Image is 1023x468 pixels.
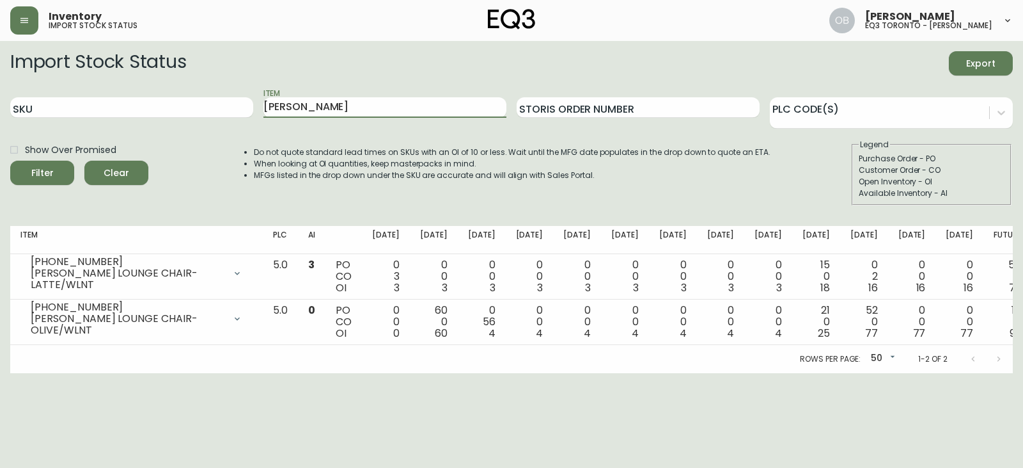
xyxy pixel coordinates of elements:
p: Rows per page: [800,353,861,365]
th: Item [10,226,263,254]
span: 0 [308,303,315,318]
th: PLC [263,226,298,254]
th: [DATE] [840,226,888,254]
span: 3 [633,280,639,295]
div: 0 0 [659,305,687,339]
span: 77 [913,326,926,341]
span: 4 [680,326,687,341]
th: [DATE] [458,226,506,254]
div: Customer Order - CO [859,165,1004,176]
div: PO CO [336,259,352,294]
div: 57 0 [994,259,1021,294]
th: [DATE] [553,226,601,254]
div: 0 0 [516,305,543,339]
div: 50 [866,348,898,369]
div: 52 0 [850,305,878,339]
span: 4 [632,326,639,341]
span: 4 [488,326,496,341]
td: 5.0 [263,300,298,345]
span: 3 [394,280,400,295]
div: [PERSON_NAME] LOUNGE CHAIR-LATTE/WLNT [31,268,224,291]
h2: Import Stock Status [10,51,186,76]
th: [DATE] [792,226,840,254]
th: [DATE] [935,226,983,254]
div: 0 0 [898,259,926,294]
div: 0 0 [468,259,496,294]
span: 18 [820,280,830,295]
span: 77 [865,326,878,341]
div: 0 0 [563,305,591,339]
span: 3 [728,280,734,295]
span: OI [336,280,347,295]
span: 77 [960,326,973,341]
div: 0 0 [563,259,591,294]
span: Clear [95,165,138,181]
span: 3 [490,280,496,295]
span: 3 [585,280,591,295]
li: Do not quote standard lead times on SKUs with an OI of 10 or less. Wait until the MFG date popula... [254,147,770,158]
div: [PHONE_NUMBER][PERSON_NAME] LOUNGE CHAIR-OLIVE/WLNT [20,305,253,333]
div: [PERSON_NAME] LOUNGE CHAIR-OLIVE/WLNT [31,313,224,336]
th: [DATE] [410,226,458,254]
td: 5.0 [263,254,298,300]
span: 4 [536,326,543,341]
div: 0 56 [468,305,496,339]
h5: import stock status [49,22,137,29]
span: 73 [1009,280,1021,295]
div: 0 0 [707,259,735,294]
span: 60 [435,326,448,341]
div: 0 0 [707,305,735,339]
button: Filter [10,161,74,185]
div: 0 0 [754,259,782,294]
span: 16 [868,280,878,295]
span: 3 [537,280,543,295]
th: [DATE] [744,226,792,254]
div: 0 0 [946,259,973,294]
div: [PHONE_NUMBER][PERSON_NAME] LOUNGE CHAIR-LATTE/WLNT [20,259,253,287]
div: Filter [31,165,54,181]
button: Export [949,51,1013,76]
div: 15 0 [994,305,1021,339]
div: 0 0 [754,305,782,339]
div: 0 0 [659,259,687,294]
li: When looking at OI quantities, keep masterpacks in mind. [254,158,770,170]
div: 0 0 [372,305,400,339]
span: Export [959,56,1003,72]
span: 0 [393,326,400,341]
img: 8e0065c524da89c5c924d5ed86cfe468 [829,8,855,33]
span: 92 [1010,326,1021,341]
div: 0 0 [611,305,639,339]
div: 60 0 [420,305,448,339]
div: 0 0 [946,305,973,339]
span: Show Over Promised [25,143,116,157]
div: [PHONE_NUMBER] [31,302,224,313]
span: 4 [584,326,591,341]
div: Available Inventory - AI [859,188,1004,199]
span: 4 [775,326,782,341]
th: [DATE] [601,226,649,254]
div: 0 3 [372,259,400,294]
img: logo [488,9,535,29]
div: Open Inventory - OI [859,176,1004,188]
div: [PHONE_NUMBER] [31,256,224,268]
div: Purchase Order - PO [859,153,1004,165]
div: 15 0 [802,259,830,294]
div: 0 0 [516,259,543,294]
legend: Legend [859,139,890,150]
th: [DATE] [697,226,745,254]
span: 3 [442,280,448,295]
span: 4 [727,326,734,341]
div: 0 0 [611,259,639,294]
th: [DATE] [888,226,936,254]
span: OI [336,326,347,341]
div: PO CO [336,305,352,339]
span: 16 [916,280,926,295]
div: 0 0 [898,305,926,339]
li: MFGs listed in the drop down under the SKU are accurate and will align with Sales Portal. [254,170,770,181]
p: 1-2 of 2 [918,353,948,365]
span: 3 [776,280,782,295]
span: [PERSON_NAME] [865,12,955,22]
span: 16 [964,280,973,295]
div: 21 0 [802,305,830,339]
th: [DATE] [649,226,697,254]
